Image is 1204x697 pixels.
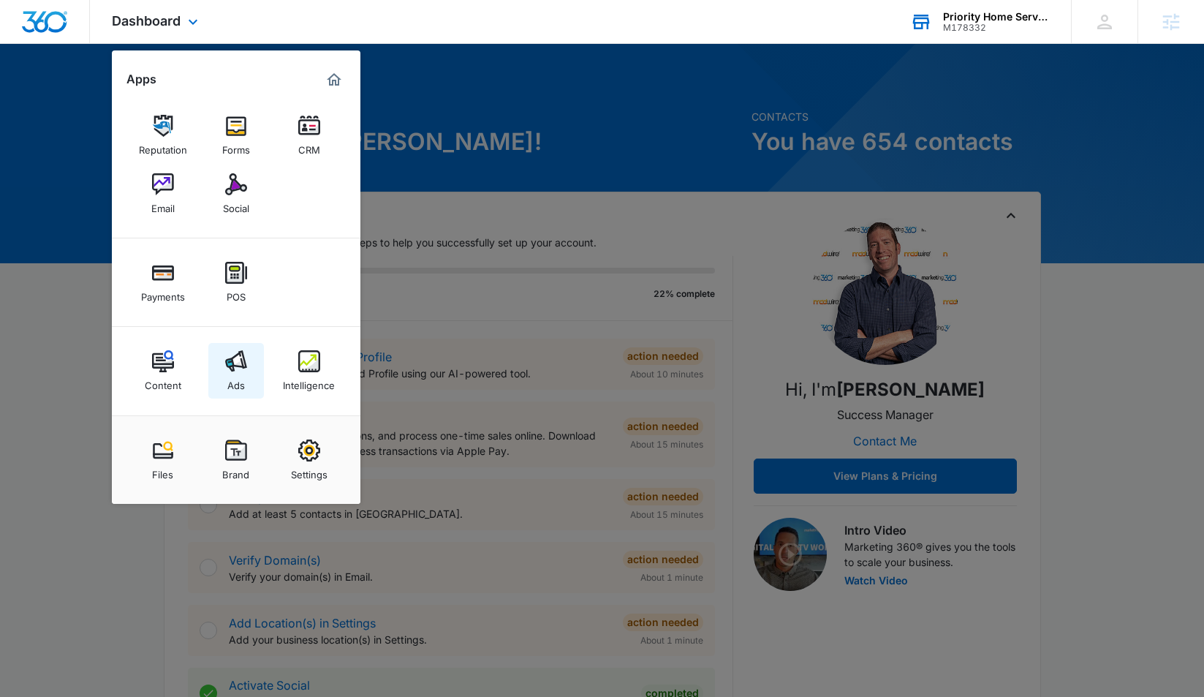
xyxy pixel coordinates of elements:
[152,461,173,481] div: Files
[126,72,156,86] h2: Apps
[208,432,264,488] a: Brand
[222,137,250,156] div: Forms
[208,255,264,310] a: POS
[281,343,337,399] a: Intelligence
[943,11,1050,23] div: account name
[283,372,335,391] div: Intelligence
[141,284,185,303] div: Payments
[223,195,249,214] div: Social
[943,23,1050,33] div: account id
[322,68,346,91] a: Marketing 360® Dashboard
[139,137,187,156] div: Reputation
[227,372,245,391] div: Ads
[227,284,246,303] div: POS
[135,255,191,310] a: Payments
[135,166,191,222] a: Email
[145,372,181,391] div: Content
[151,195,175,214] div: Email
[135,343,191,399] a: Content
[281,108,337,163] a: CRM
[112,13,181,29] span: Dashboard
[208,343,264,399] a: Ads
[222,461,249,481] div: Brand
[208,166,264,222] a: Social
[281,432,337,488] a: Settings
[135,108,191,163] a: Reputation
[135,432,191,488] a: Files
[298,137,320,156] div: CRM
[208,108,264,163] a: Forms
[291,461,327,481] div: Settings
